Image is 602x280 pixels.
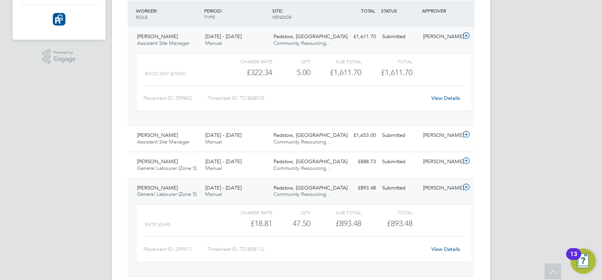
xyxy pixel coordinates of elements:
[204,14,215,20] span: TYPE
[53,13,65,26] img: resourcinggroup-logo-retina.png
[310,208,361,217] div: Sub Total
[338,129,379,142] div: £1,653.00
[310,57,361,66] div: Sub Total
[273,138,331,145] span: Community Resourcing…
[205,33,242,40] span: [DATE] - [DATE]
[381,68,412,77] span: £1,611.70
[282,7,283,14] span: /
[137,33,178,40] span: [PERSON_NAME]
[338,30,379,43] div: £1,611.70
[272,14,292,20] span: VENDOR
[136,14,148,20] span: ROLE
[43,49,76,64] a: Powered byEngage
[134,4,202,24] div: WORKER
[22,13,96,26] a: Go to home page
[273,184,347,191] span: Padstow, [GEOGRAPHIC_DATA]
[420,30,461,43] div: [PERSON_NAME]
[379,30,420,43] div: Submitted
[272,217,310,230] div: 47.50
[420,129,461,142] div: [PERSON_NAME]
[431,95,460,101] a: View Details
[205,165,222,171] span: Manual
[272,66,310,79] div: 5.00
[379,4,420,18] div: STATUS
[379,129,420,142] div: Submitted
[137,138,190,145] span: Assistant Site Manager
[202,4,270,24] div: PERIOD
[205,184,242,191] span: [DATE] - [DATE]
[221,57,272,66] div: Charge rate
[273,165,331,171] span: Community Resourcing…
[137,158,178,165] span: [PERSON_NAME]
[143,92,208,105] div: Placement ID: 299842
[273,191,331,197] span: Community Resourcing…
[205,132,242,138] span: [DATE] - [DATE]
[137,165,197,171] span: General Labourer (Zone 5)
[270,4,338,24] div: SITE
[361,208,412,217] div: Total
[273,33,347,40] span: Padstow, [GEOGRAPHIC_DATA]
[208,243,426,256] div: Timesheet ID: TS1808112
[221,217,272,230] div: £18.81
[137,132,178,138] span: [PERSON_NAME]
[137,184,178,191] span: [PERSON_NAME]
[272,208,310,217] div: QTY
[221,7,223,14] span: /
[205,138,222,145] span: Manual
[54,49,76,56] span: Powered by
[379,182,420,195] div: Submitted
[420,155,461,168] div: [PERSON_NAME]
[387,219,412,228] span: £893.48
[145,71,186,76] span: Basic Day (£/day)
[310,217,361,230] div: £893.48
[338,182,379,195] div: £893.48
[221,208,272,217] div: Charge rate
[54,56,76,63] span: Engage
[272,57,310,66] div: QTY
[208,92,426,105] div: Timesheet ID: TS1808535
[205,191,222,197] span: Manual
[420,4,461,18] div: APPROVER
[221,66,272,79] div: £322.34
[273,132,347,138] span: Padstow, [GEOGRAPHIC_DATA]
[137,191,197,197] span: General Labourer (Zone 5)
[205,158,242,165] span: [DATE] - [DATE]
[420,182,461,195] div: [PERSON_NAME]
[273,40,331,46] span: Community Resourcing…
[379,155,420,168] div: Submitted
[570,254,577,264] div: 13
[137,40,190,46] span: Assistant Site Manager
[145,222,170,227] span: RATE (£/HR)
[143,243,208,256] div: Placement ID: 299417
[310,66,361,79] div: £1,611.70
[431,246,460,252] a: View Details
[338,155,379,168] div: £888.73
[156,7,158,14] span: /
[273,158,347,165] span: Padstow, [GEOGRAPHIC_DATA]
[205,40,222,46] span: Manual
[361,57,412,66] div: Total
[570,249,596,274] button: Open Resource Center, 13 new notifications
[361,7,375,14] span: TOTAL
